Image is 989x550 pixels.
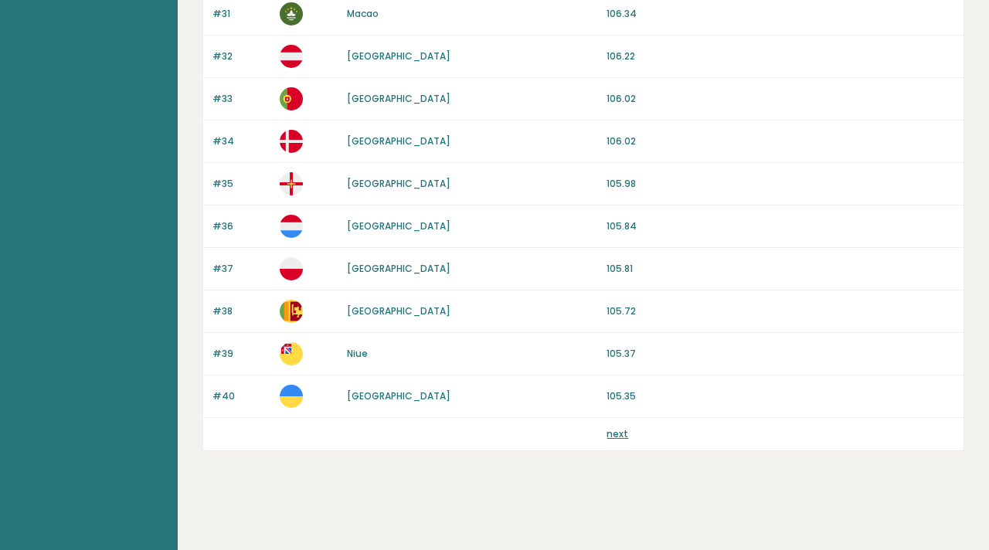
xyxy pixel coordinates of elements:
[607,262,954,276] p: 105.81
[347,219,450,233] a: [GEOGRAPHIC_DATA]
[347,177,450,190] a: [GEOGRAPHIC_DATA]
[607,304,954,318] p: 105.72
[607,177,954,191] p: 105.98
[347,304,450,317] a: [GEOGRAPHIC_DATA]
[607,7,954,21] p: 106.34
[280,300,303,323] img: lk.svg
[607,389,954,403] p: 105.35
[280,385,303,408] img: ua.svg
[347,134,450,148] a: [GEOGRAPHIC_DATA]
[212,304,270,318] p: #38
[212,177,270,191] p: #35
[607,427,628,440] a: next
[280,130,303,153] img: dk.svg
[212,262,270,276] p: #37
[607,49,954,63] p: 106.22
[212,134,270,148] p: #34
[280,342,303,365] img: nu.svg
[607,219,954,233] p: 105.84
[280,172,303,195] img: gg.svg
[280,257,303,280] img: pl.svg
[280,87,303,110] img: pt.svg
[607,134,954,148] p: 106.02
[347,347,368,360] a: Niue
[607,347,954,361] p: 105.37
[347,262,450,275] a: [GEOGRAPHIC_DATA]
[347,7,379,20] a: Macao
[347,389,450,402] a: [GEOGRAPHIC_DATA]
[212,49,270,63] p: #32
[212,7,270,21] p: #31
[347,49,450,63] a: [GEOGRAPHIC_DATA]
[347,92,450,105] a: [GEOGRAPHIC_DATA]
[212,347,270,361] p: #39
[280,2,303,25] img: mo.svg
[280,45,303,68] img: at.svg
[280,215,303,238] img: lu.svg
[212,219,270,233] p: #36
[607,92,954,106] p: 106.02
[212,92,270,106] p: #33
[212,389,270,403] p: #40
